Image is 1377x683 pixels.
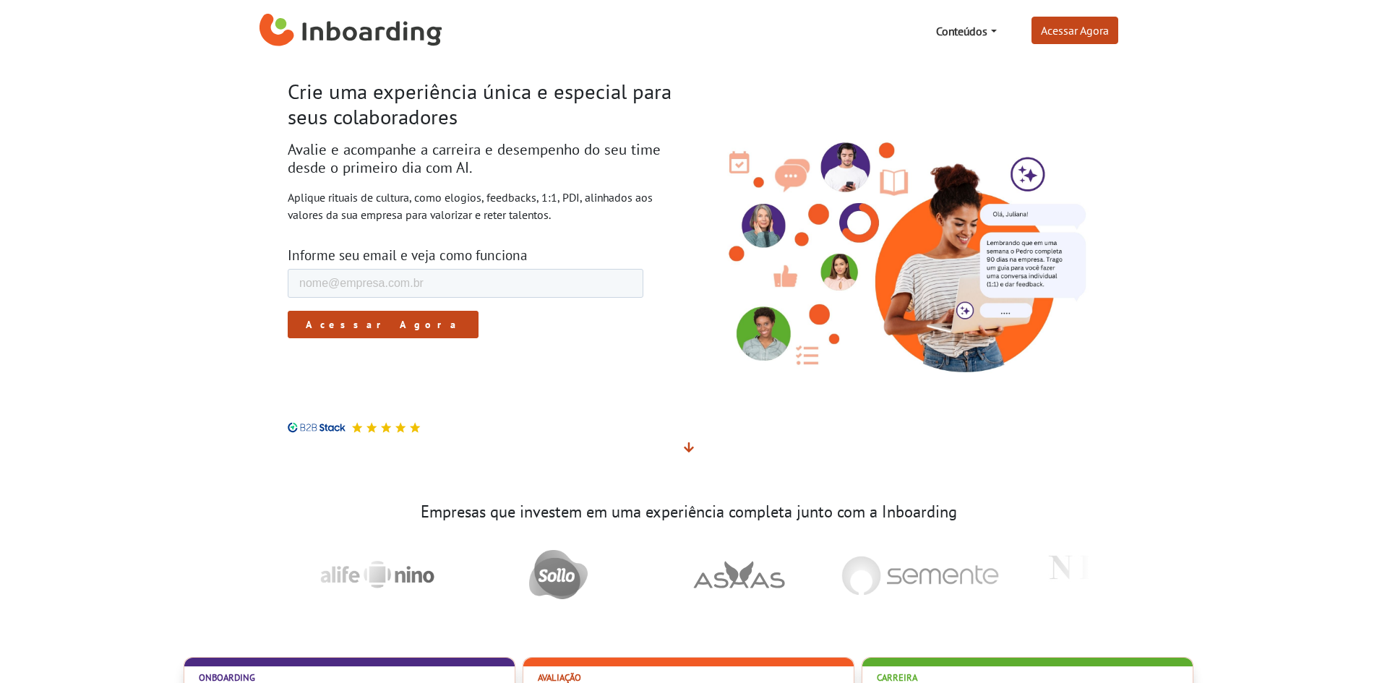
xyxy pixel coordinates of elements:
p: Aplique rituais de cultura, como elogios, feedbacks, 1:1, PDI, alinhados aos valores da sua empre... [288,189,678,223]
h2: Carreira [877,672,1178,683]
div: Avaliação 5 estrelas no B2B Stack [346,422,421,433]
a: Conteúdos [930,17,1002,46]
iframe: Form 0 [288,269,643,405]
input: Acessar Agora [95,59,286,87]
img: Avaliação 5 estrelas no B2B Stack [351,422,363,433]
span: Veja mais detalhes abaixo [684,440,694,455]
a: Inboarding Home Page [259,6,442,56]
img: Semente Negocios [828,544,1008,606]
h2: Onboarding [199,672,500,683]
img: B2B Stack logo [288,422,346,433]
img: Asaas [679,549,794,600]
img: Avaliação 5 estrelas no B2B Stack [409,422,421,433]
h2: Avaliação [538,672,839,683]
a: Acessar Agora [1031,17,1118,44]
h3: Empresas que investem em uma experiência completa junto com a Inboarding [288,502,1090,522]
h3: Informe seu email e veja como funciona [288,246,678,263]
img: Inboarding Home [259,9,442,53]
img: Avaliação 5 estrelas no B2B Stack [395,422,406,433]
img: Inboarding - Rutuais de Cultura com Inteligência Ariticial. Feedback, conversas 1:1, PDI. [700,116,1090,379]
img: Avaliação 5 estrelas no B2B Stack [380,422,392,433]
img: Avaliação 5 estrelas no B2B Stack [366,422,377,433]
h1: Crie uma experiência única e especial para seus colaboradores [288,80,678,129]
img: Sollo Brasil [515,538,597,611]
h2: Avalie e acompanhe a carreira e desempenho do seu time desde o primeiro dia com AI. [288,141,678,177]
img: Alife Nino [299,538,452,611]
